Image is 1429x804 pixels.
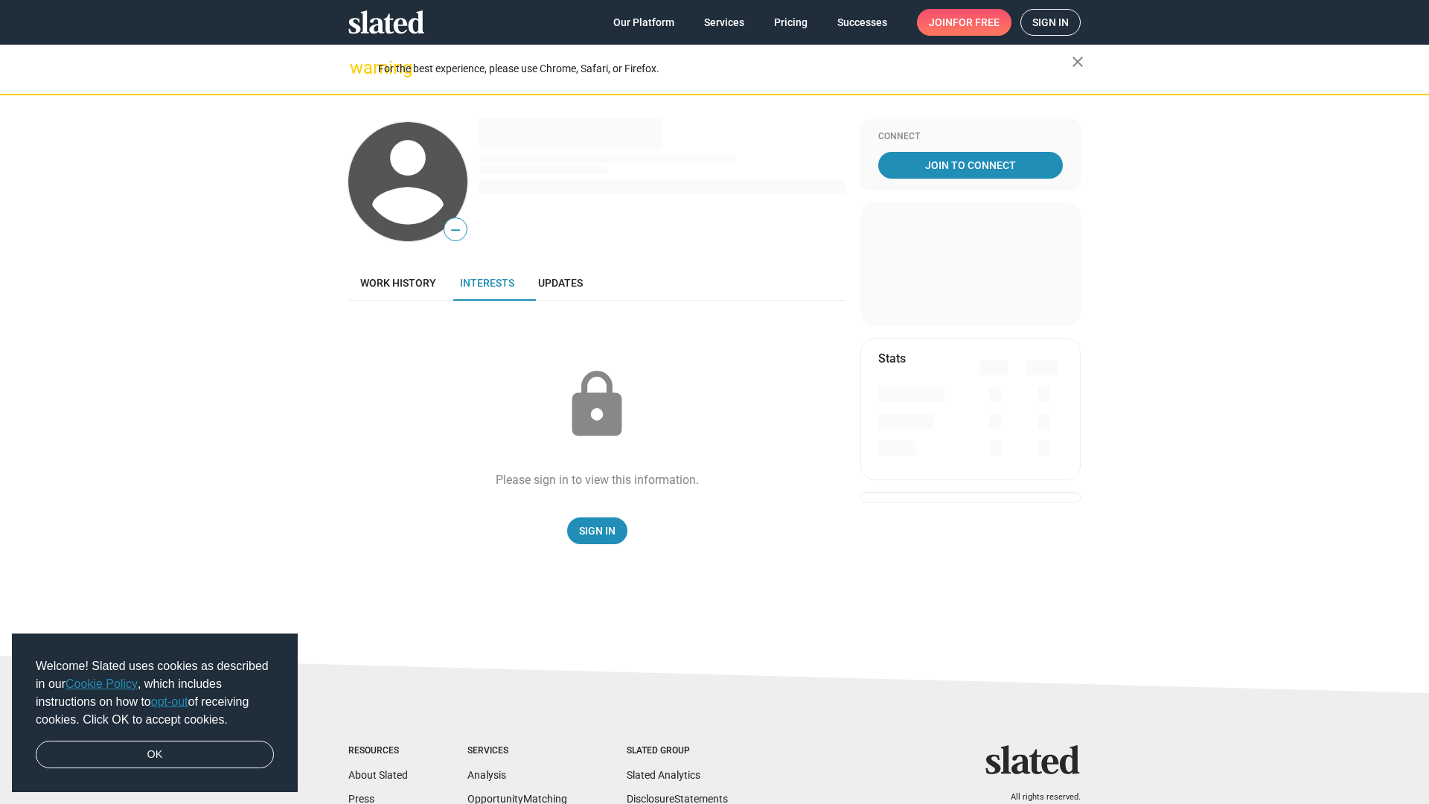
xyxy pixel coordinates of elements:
div: Services [467,745,567,757]
span: Sign in [1032,10,1069,35]
a: opt-out [151,695,188,708]
span: Successes [837,9,887,36]
div: Slated Group [627,745,728,757]
mat-icon: warning [350,59,368,77]
span: Join [929,9,1000,36]
a: Pricing [762,9,819,36]
a: Successes [825,9,899,36]
a: dismiss cookie message [36,741,274,769]
span: Updates [538,277,583,289]
span: Services [704,9,744,36]
span: Welcome! Slated uses cookies as described in our , which includes instructions on how to of recei... [36,657,274,729]
div: Connect [878,131,1063,143]
a: About Slated [348,769,408,781]
span: Our Platform [613,9,674,36]
span: Work history [360,277,436,289]
a: Services [692,9,756,36]
a: Cookie Policy [65,677,138,690]
span: Interests [460,277,514,289]
span: Pricing [774,9,808,36]
a: Analysis [467,769,506,781]
a: Interests [448,265,526,301]
mat-icon: lock [560,368,634,442]
span: Sign In [579,517,616,544]
a: Joinfor free [917,9,1011,36]
a: Sign In [567,517,627,544]
span: Join To Connect [881,152,1060,179]
a: Work history [348,265,448,301]
mat-icon: close [1069,53,1087,71]
mat-card-title: Stats [878,351,906,366]
div: Resources [348,745,408,757]
div: Please sign in to view this information. [496,472,699,488]
div: For the best experience, please use Chrome, Safari, or Firefox. [378,59,1072,79]
span: for free [953,9,1000,36]
a: Slated Analytics [627,769,700,781]
a: Sign in [1020,9,1081,36]
span: — [444,220,467,240]
a: Join To Connect [878,152,1063,179]
a: Our Platform [601,9,686,36]
div: cookieconsent [12,634,298,793]
a: Updates [526,265,595,301]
